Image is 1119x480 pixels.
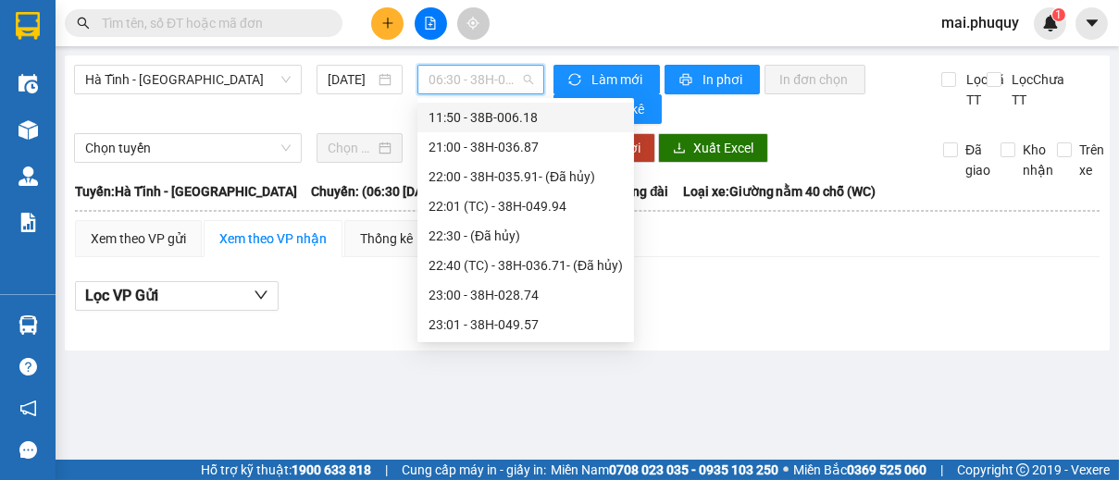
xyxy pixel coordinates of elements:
button: plus [371,7,404,40]
button: bar-chartThống kê [553,94,662,124]
img: warehouse-icon [19,166,38,186]
span: search [77,17,90,30]
sup: 1 [1052,8,1065,21]
button: printerIn phơi [665,65,760,94]
div: Xem theo VP gửi [91,228,186,249]
div: 22:30 - (Đã hủy) [429,226,623,246]
span: aim [466,17,479,30]
span: plus [381,17,394,30]
button: Lọc VP Gửi [75,281,279,311]
span: notification [19,400,37,417]
span: Lọc VP Gửi [85,284,158,307]
span: Miền Nam [551,460,778,480]
button: aim [457,7,490,40]
span: In phơi [702,69,745,90]
img: warehouse-icon [19,120,38,140]
span: caret-down [1084,15,1100,31]
div: 22:00 - 38H-035.91 - (Đã hủy) [429,166,623,187]
span: ⚪️ [783,466,789,474]
span: Làm mới [591,69,645,90]
span: printer [679,73,695,88]
span: Loại xe: Giường nằm 40 chỗ (WC) [683,181,877,202]
img: warehouse-icon [19,74,38,93]
img: icon-new-feature [1042,15,1059,31]
span: copyright [1016,463,1029,476]
span: | [385,460,388,480]
span: Lọc Chưa TT [1004,69,1067,110]
span: Đã giao [958,140,998,180]
span: Trên xe [1072,140,1112,180]
strong: 0708 023 035 - 0935 103 250 [609,462,778,477]
span: sync [568,73,584,88]
span: Chuyến: (06:30 [DATE]) [311,181,446,202]
div: 23:01 - 38H-049.57 [429,314,623,335]
img: warehouse-icon [19,315,38,335]
span: file-add [424,17,437,30]
span: Tài xế: Tổng đài [578,181,669,202]
b: Tuyến: Hà Tĩnh - [GEOGRAPHIC_DATA] [75,184,297,199]
span: | [940,460,943,480]
div: 22:01 (TC) - 38H-049.94 [429,196,623,216]
strong: 0369 525 060 [847,462,926,477]
span: down [254,288,268,302]
strong: 1900 633 818 [292,462,371,477]
span: Chọn tuyến [85,134,291,162]
span: 06:30 - 38H-028.45 - (Đã hủy) [429,66,533,93]
div: Xem theo VP nhận [219,228,327,249]
span: question-circle [19,358,37,375]
img: logo-vxr [16,12,40,40]
img: solution-icon [19,213,38,232]
span: mai.phuquy [926,11,1034,34]
input: Chọn ngày [328,138,375,158]
div: Thống kê [360,228,413,249]
input: 14/10/2025 [328,69,375,90]
button: file-add [415,7,447,40]
span: message [19,441,37,459]
span: Hà Tĩnh - Hà Nội [85,66,291,93]
div: 21:00 - 38H-036.87 [429,137,623,157]
span: 1 [1055,8,1062,21]
span: Lọc Đã TT [959,69,1007,110]
div: 22:40 (TC) - 38H-036.71 - (Đã hủy) [429,255,623,276]
span: Kho nhận [1015,140,1061,180]
span: Cung cấp máy in - giấy in: [402,460,546,480]
div: 11:50 - 38B-006.18 [429,107,623,128]
span: Miền Bắc [793,460,926,480]
button: caret-down [1075,7,1108,40]
div: 23:00 - 38H-028.74 [429,285,623,305]
span: Hỗ trợ kỹ thuật: [201,460,371,480]
button: downloadXuất Excel [658,133,768,163]
button: syncLàm mới [553,65,660,94]
input: Tìm tên, số ĐT hoặc mã đơn [102,13,320,33]
button: In đơn chọn [765,65,865,94]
